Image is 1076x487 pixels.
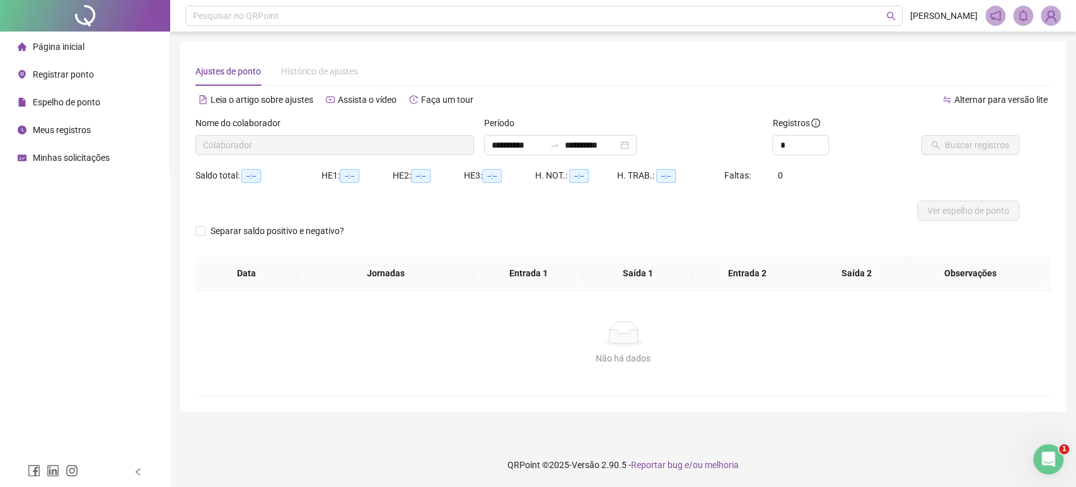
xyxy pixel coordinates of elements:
[724,170,753,180] span: Faltas:
[802,256,911,291] th: Saída 2
[33,69,94,79] span: Registrar ponto
[47,464,59,477] span: linkedin
[18,126,26,134] span: clock-circle
[911,266,1030,280] span: Observações
[211,95,313,105] span: Leia o artigo sobre ajustes
[954,95,1048,105] span: Alternar para versão lite
[205,224,349,238] span: Separar saldo positivo e negativo?
[990,10,1001,21] span: notification
[211,351,1036,365] div: Não há dados
[917,201,1019,221] button: Ver espelho de ponto
[411,169,431,183] span: --:--
[18,98,26,107] span: file
[18,153,26,162] span: schedule
[1033,444,1063,474] iframe: Intercom live chat
[33,42,84,52] span: Página inicial
[326,95,335,104] span: youtube
[409,95,418,104] span: history
[28,464,40,477] span: facebook
[656,169,676,183] span: --:--
[569,169,589,183] span: --:--
[340,169,359,183] span: --:--
[811,119,820,127] span: info-circle
[18,70,26,79] span: environment
[199,95,207,104] span: file-text
[484,116,523,130] label: Período
[241,169,261,183] span: --:--
[617,168,724,183] div: H. TRAB.:
[693,256,802,291] th: Entrada 2
[170,443,1076,487] footer: QRPoint © 2025 - 2.90.5 -
[910,9,978,23] span: [PERSON_NAME]
[942,95,951,104] span: swap
[1059,444,1069,454] span: 1
[631,460,739,470] span: Reportar bug e/ou melhoria
[572,460,599,470] span: Versão
[195,168,321,183] div: Saldo total:
[33,97,100,107] span: Espelho de ponto
[550,140,560,150] span: to
[298,256,474,291] th: Jornadas
[338,95,396,105] span: Assista o vídeo
[778,170,783,180] span: 0
[901,256,1040,291] th: Observações
[421,95,473,105] span: Faça um tour
[1017,10,1029,21] span: bell
[66,464,78,477] span: instagram
[473,256,583,291] th: Entrada 1
[195,256,298,291] th: Data
[550,140,560,150] span: swap-right
[535,168,617,183] div: H. NOT.:
[1041,6,1060,25] img: 52129
[134,467,142,476] span: left
[33,125,91,135] span: Meus registros
[321,168,393,183] div: HE 1:
[195,116,289,130] label: Nome do colaborador
[18,42,26,51] span: home
[393,168,464,183] div: HE 2:
[772,116,820,130] span: Registros
[464,168,535,183] div: HE 3:
[886,11,896,21] span: search
[921,135,1019,155] button: Buscar registros
[33,153,110,163] span: Minhas solicitações
[195,66,261,76] span: Ajustes de ponto
[583,256,693,291] th: Saída 1
[482,169,502,183] span: --:--
[281,66,358,76] span: Histórico de ajustes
